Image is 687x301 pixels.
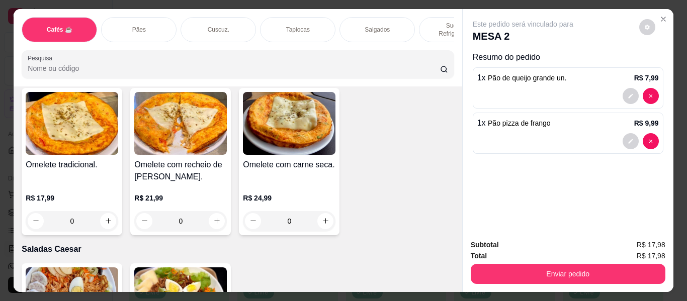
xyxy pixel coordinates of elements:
[28,54,56,62] label: Pesquisa
[471,241,499,249] strong: Subtotal
[134,193,227,203] p: R$ 21,99
[317,213,333,229] button: increase-product-quantity
[471,252,487,260] strong: Total
[286,26,310,34] p: Tapiocas
[473,19,573,29] p: Este pedido será vinculado para
[637,250,665,261] span: R$ 17,98
[132,26,146,34] p: Pães
[243,193,335,203] p: R$ 24,99
[28,63,440,73] input: Pesquisa
[134,159,227,183] h4: Omelete com recheio de [PERSON_NAME].
[26,92,118,155] img: product-image
[488,74,566,82] span: Pão de queijo grande un.
[134,92,227,155] img: product-image
[473,29,573,43] p: MESA 2
[26,159,118,171] h4: Omelete tradicional.
[136,213,152,229] button: decrease-product-quantity
[243,92,335,155] img: product-image
[637,239,665,250] span: R$ 17,98
[477,72,567,84] p: 1 x
[26,193,118,203] p: R$ 17,99
[22,243,454,255] p: Saladas Caesar
[623,88,639,104] button: decrease-product-quantity
[245,213,261,229] button: decrease-product-quantity
[243,159,335,171] h4: Omelete com carne seca.
[100,213,116,229] button: increase-product-quantity
[634,73,659,83] p: R$ 7,99
[634,118,659,128] p: R$ 9,99
[28,213,44,229] button: decrease-product-quantity
[473,51,663,63] p: Resumo do pedido
[47,26,72,34] p: Cafés ☕
[643,88,659,104] button: decrease-product-quantity
[488,119,551,127] span: Pão pizza de frango
[655,11,671,27] button: Close
[427,22,486,38] p: Sucos e Refrigerantes
[209,213,225,229] button: increase-product-quantity
[477,117,551,129] p: 1 x
[471,264,665,284] button: Enviar pedido
[643,133,659,149] button: decrease-product-quantity
[623,133,639,149] button: decrease-product-quantity
[365,26,390,34] p: Salgados
[639,19,655,35] button: decrease-product-quantity
[208,26,229,34] p: Cuscuz.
